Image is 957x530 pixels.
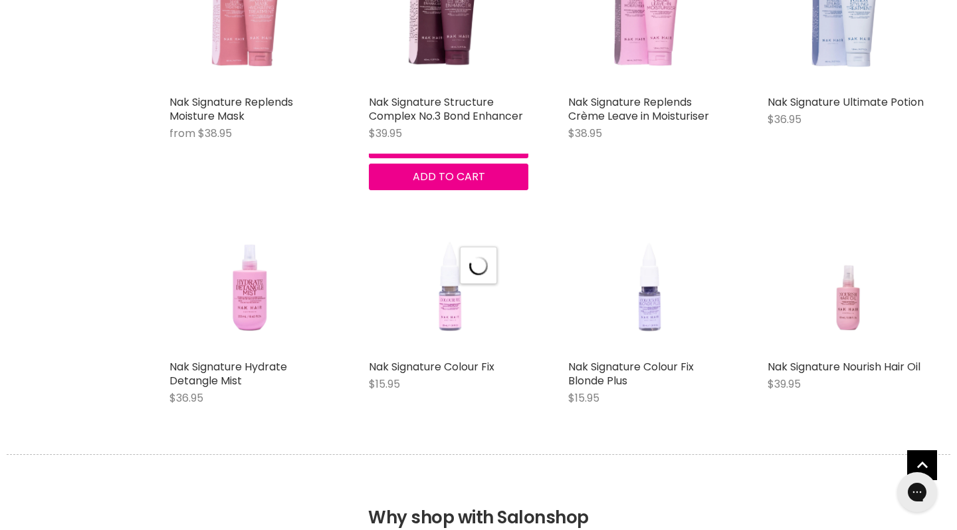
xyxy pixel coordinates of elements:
[369,194,528,353] a: Nak Signature Colour Fix
[369,164,528,190] button: Add to cart
[568,94,709,124] a: Nak Signature Replends Crème Leave in Moisturiser
[568,390,599,406] span: $15.95
[169,94,293,124] a: Nak Signature Replends Moisture Mask
[768,94,924,110] a: Nak Signature Ultimate Potion
[568,126,602,141] span: $38.95
[891,467,944,517] iframe: Gorgias live chat messenger
[768,376,801,392] span: $39.95
[413,169,485,184] span: Add to cart
[568,194,728,353] a: Nak Signature Colour Fix Blonde Plus
[185,194,313,353] img: Nak Signature Hydrate Detangle Mist
[369,94,523,124] a: Nak Signature Structure Complex No.3 Bond Enhancer
[568,359,694,388] a: Nak Signature Colour Fix Blonde Plus
[584,194,712,353] img: Nak Signature Colour Fix Blonde Plus
[768,194,927,353] a: Nak Signature Nourish Hair Oil
[907,450,937,480] a: Back to top
[385,194,512,353] img: Nak Signature Colour Fix
[907,450,937,485] span: Back to top
[169,390,203,406] span: $36.95
[169,126,195,141] span: from
[369,359,494,374] a: Nak Signature Colour Fix
[369,376,400,392] span: $15.95
[768,359,920,374] a: Nak Signature Nourish Hair Oil
[369,126,402,141] span: $39.95
[784,194,911,353] img: Nak Signature Nourish Hair Oil
[169,194,329,353] a: Nak Signature Hydrate Detangle Mist
[169,359,287,388] a: Nak Signature Hydrate Detangle Mist
[198,126,232,141] span: $38.95
[768,112,801,127] span: $36.95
